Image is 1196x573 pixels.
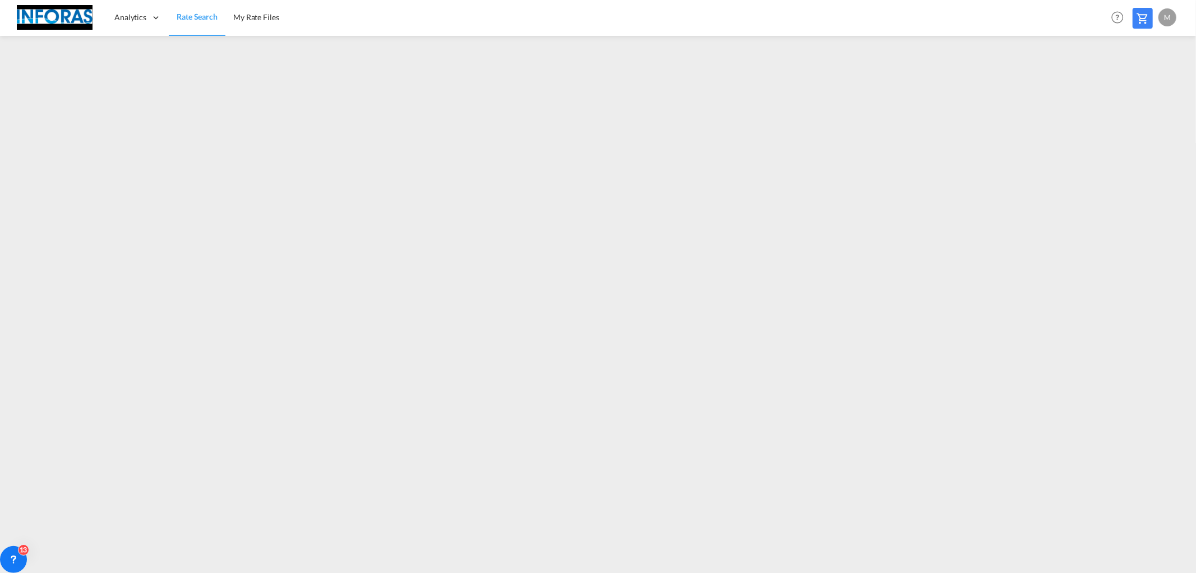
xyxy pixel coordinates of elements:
[17,5,93,30] img: eff75c7098ee11eeb65dd1c63e392380.jpg
[1108,8,1133,28] div: Help
[177,12,218,21] span: Rate Search
[233,12,279,22] span: My Rate Files
[1158,8,1176,26] div: M
[1108,8,1127,27] span: Help
[114,12,146,23] span: Analytics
